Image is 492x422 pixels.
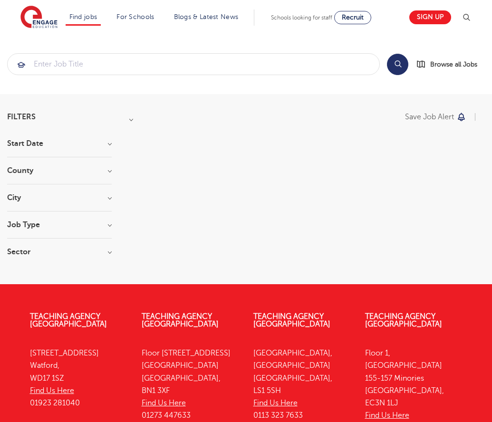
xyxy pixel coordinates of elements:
a: Find jobs [69,13,97,20]
h3: County [7,167,112,174]
p: Save job alert [405,113,454,121]
a: Teaching Agency [GEOGRAPHIC_DATA] [30,312,107,328]
a: Find Us Here [253,399,298,407]
a: Recruit [334,11,371,24]
a: Sign up [409,10,451,24]
button: Search [387,54,408,75]
span: Schools looking for staff [271,14,332,21]
img: Engage Education [20,6,58,29]
p: [GEOGRAPHIC_DATA], [GEOGRAPHIC_DATA] [GEOGRAPHIC_DATA], LS1 5SH 0113 323 7633 [253,347,351,422]
span: Browse all Jobs [430,59,477,70]
button: Save job alert [405,113,466,121]
a: Blogs & Latest News [174,13,239,20]
span: Filters [7,113,36,121]
h3: City [7,194,112,201]
a: Teaching Agency [GEOGRAPHIC_DATA] [365,312,442,328]
a: Teaching Agency [GEOGRAPHIC_DATA] [253,312,330,328]
h3: Job Type [7,221,112,229]
input: Submit [8,54,379,75]
a: Find Us Here [30,386,74,395]
p: [STREET_ADDRESS] Watford, WD17 1SZ 01923 281040 [30,347,127,409]
a: Find Us Here [365,411,409,420]
span: Recruit [342,14,364,21]
h3: Sector [7,248,112,256]
div: Submit [7,53,380,75]
a: Browse all Jobs [416,59,485,70]
a: Teaching Agency [GEOGRAPHIC_DATA] [142,312,219,328]
a: Find Us Here [142,399,186,407]
p: Floor [STREET_ADDRESS] [GEOGRAPHIC_DATA] [GEOGRAPHIC_DATA], BN1 3XF 01273 447633 [142,347,239,422]
a: For Schools [116,13,154,20]
h3: Start Date [7,140,112,147]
